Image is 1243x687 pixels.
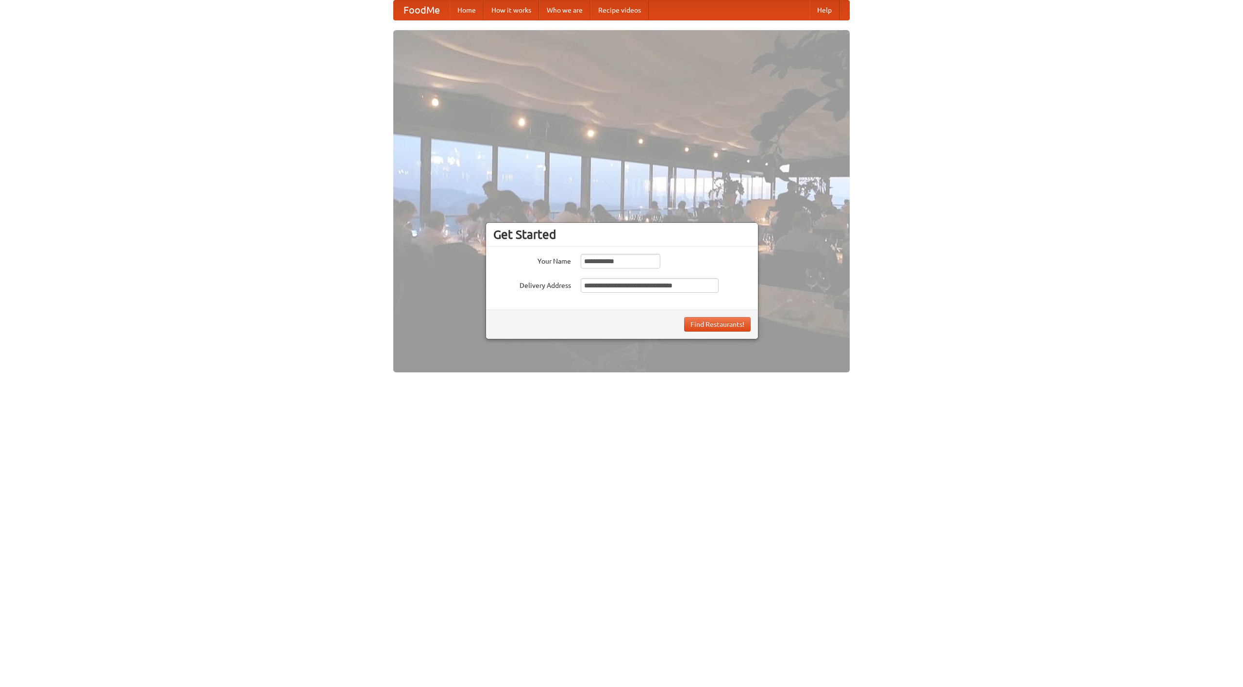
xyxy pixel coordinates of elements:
a: Home [450,0,484,20]
a: Help [809,0,840,20]
h3: Get Started [493,227,751,242]
label: Your Name [493,254,571,266]
a: Recipe videos [590,0,649,20]
a: FoodMe [394,0,450,20]
a: How it works [484,0,539,20]
a: Who we are [539,0,590,20]
label: Delivery Address [493,278,571,290]
button: Find Restaurants! [684,317,751,332]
